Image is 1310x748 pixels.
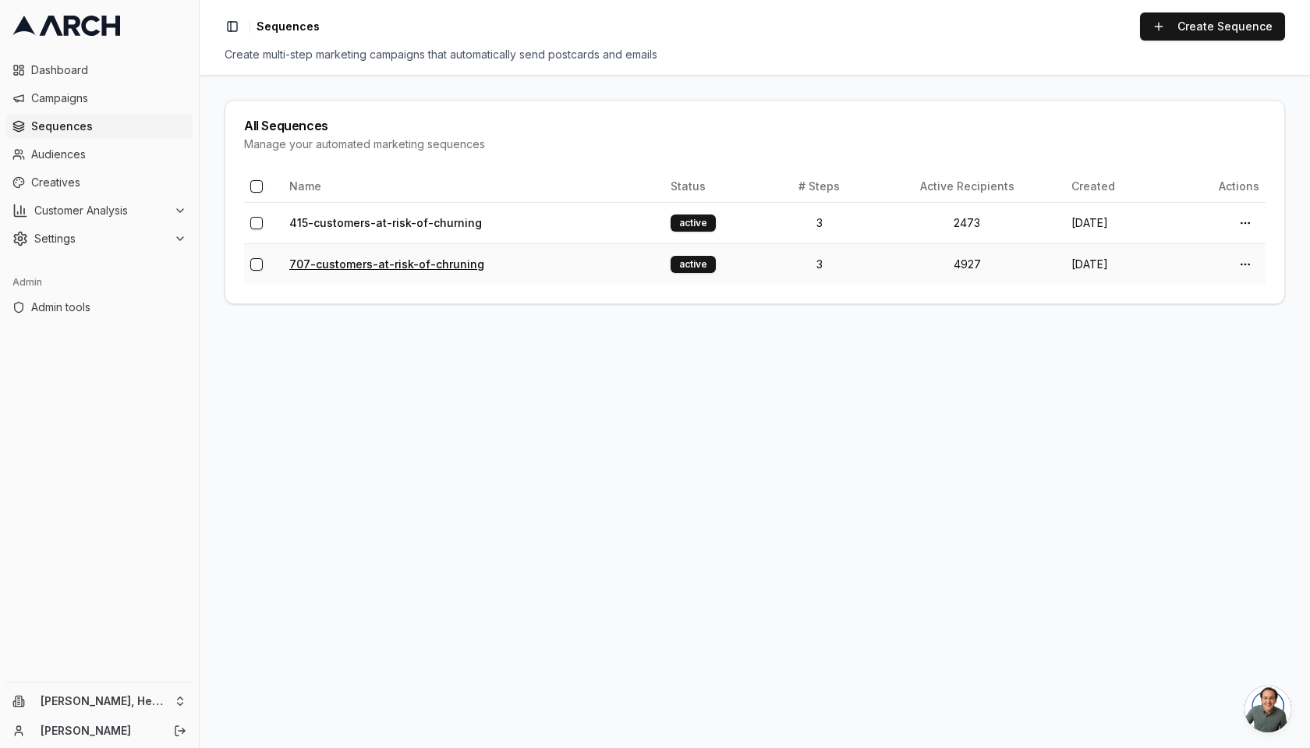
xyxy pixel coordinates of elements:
td: 3 [770,243,869,285]
a: Campaigns [6,86,193,111]
span: Settings [34,231,168,246]
td: 3 [770,202,869,243]
th: Active Recipients [869,171,1065,202]
div: All Sequences [244,119,1266,132]
td: 4927 [869,243,1065,285]
a: 707-customers-at-risk-of-chruning [289,257,484,271]
td: 2473 [869,202,1065,243]
td: [DATE] [1065,243,1168,285]
a: Sequences [6,114,193,139]
a: Admin tools [6,295,193,320]
div: active [671,214,716,232]
th: # Steps [770,171,869,202]
button: Log out [169,720,191,742]
span: Sequences [257,19,320,34]
div: Create multi-step marketing campaigns that automatically send postcards and emails [225,47,1285,62]
th: Name [283,171,664,202]
div: Admin [6,270,193,295]
a: 415-customers-at-risk-of-churning [289,216,482,229]
div: Manage your automated marketing sequences [244,136,1266,152]
th: Status [664,171,770,202]
span: Customer Analysis [34,203,168,218]
a: Audiences [6,142,193,167]
button: [PERSON_NAME], Heating, Cooling and Drains [6,689,193,714]
button: Settings [6,226,193,251]
span: Campaigns [31,90,186,106]
a: Dashboard [6,58,193,83]
span: Sequences [31,119,186,134]
div: active [671,256,716,273]
th: Created [1065,171,1168,202]
span: Dashboard [31,62,186,78]
td: [DATE] [1065,202,1168,243]
a: Create Sequence [1140,12,1285,41]
button: Customer Analysis [6,198,193,223]
nav: breadcrumb [257,19,320,34]
span: Audiences [31,147,186,162]
th: Actions [1168,171,1266,202]
span: Admin tools [31,300,186,315]
div: Open chat [1244,686,1291,732]
span: [PERSON_NAME], Heating, Cooling and Drains [41,694,168,708]
span: Creatives [31,175,186,190]
a: Creatives [6,170,193,195]
a: [PERSON_NAME] [41,723,157,739]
